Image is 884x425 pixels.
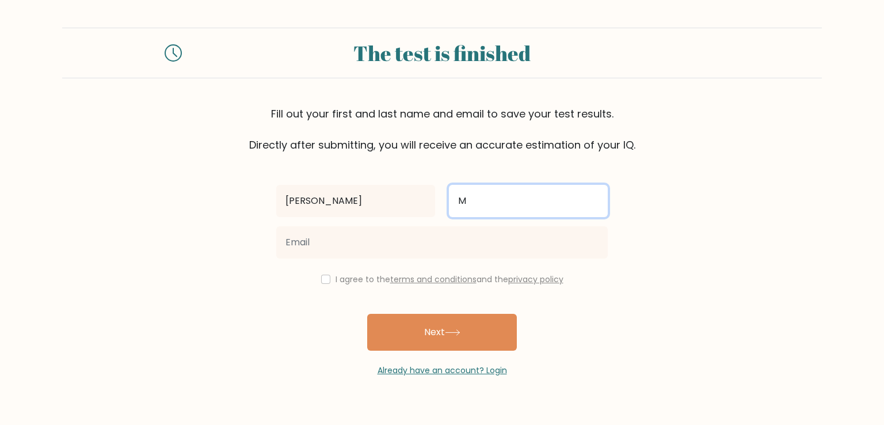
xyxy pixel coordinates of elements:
[378,365,507,376] a: Already have an account? Login
[276,226,608,259] input: Email
[196,37,688,69] div: The test is finished
[336,274,563,285] label: I agree to the and the
[508,274,563,285] a: privacy policy
[449,185,608,217] input: Last name
[390,274,477,285] a: terms and conditions
[276,185,435,217] input: First name
[367,314,517,351] button: Next
[62,106,822,153] div: Fill out your first and last name and email to save your test results. Directly after submitting,...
